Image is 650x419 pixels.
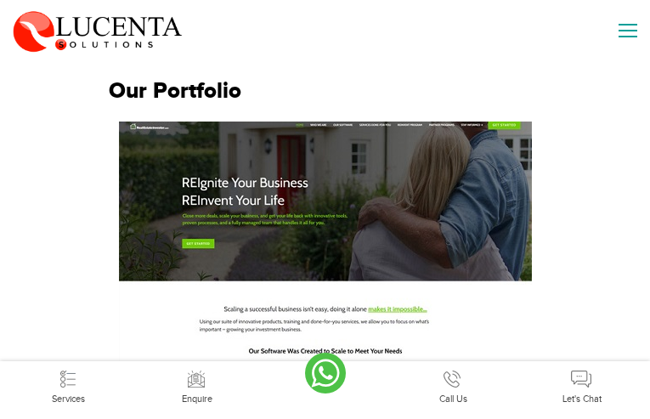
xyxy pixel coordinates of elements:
[119,122,532,379] img: Realestateinvestor
[517,393,646,407] div: Let's Chat
[133,393,261,407] div: Enquire
[517,379,646,406] a: Let's Chat
[389,393,517,407] div: Call Us
[4,393,133,407] div: Services
[389,379,517,406] a: Call Us
[109,78,542,105] h1: Our Portfolio
[133,379,261,406] a: Enquire
[13,8,183,53] img: Lucenta Solutions
[4,379,133,406] a: Services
